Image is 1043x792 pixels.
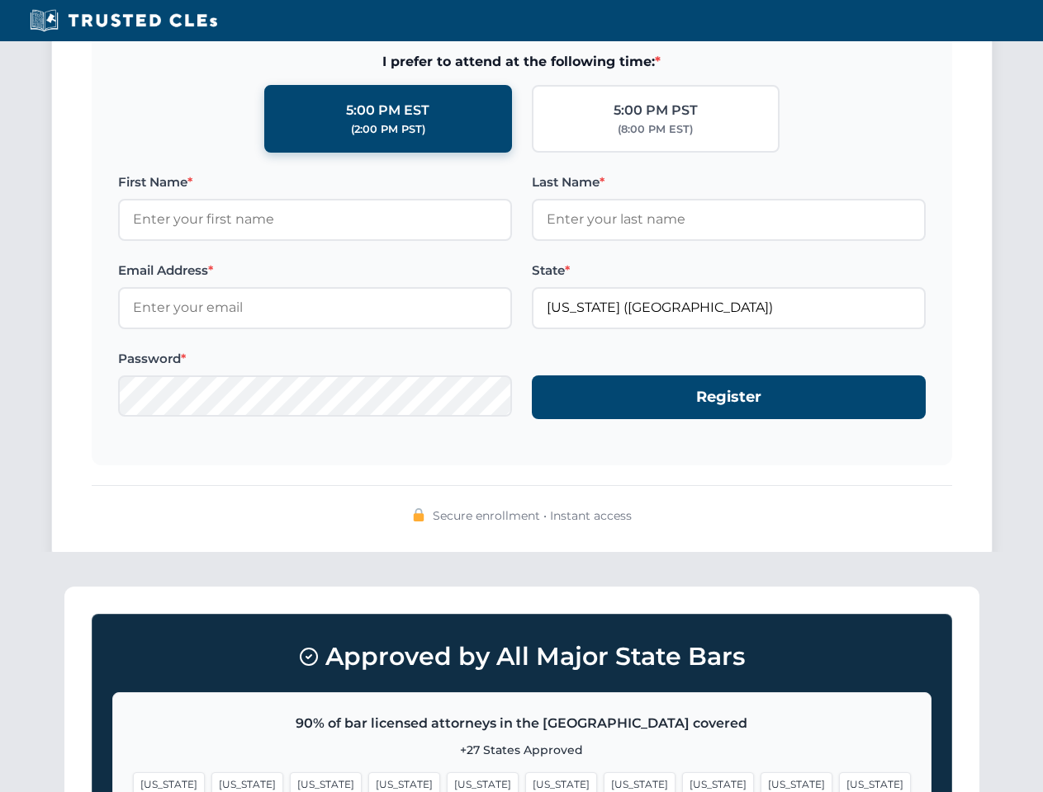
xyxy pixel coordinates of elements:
[118,172,512,192] label: First Name
[112,634,932,679] h3: Approved by All Major State Bars
[433,507,632,525] span: Secure enrollment • Instant access
[412,508,425,521] img: 🔒
[133,741,911,759] p: +27 States Approved
[618,121,693,138] div: (8:00 PM EST)
[118,349,512,369] label: Password
[351,121,425,138] div: (2:00 PM PST)
[133,713,911,734] p: 90% of bar licensed attorneys in the [GEOGRAPHIC_DATA] covered
[118,287,512,328] input: Enter your email
[532,172,926,192] label: Last Name
[118,199,512,240] input: Enter your first name
[25,8,222,33] img: Trusted CLEs
[532,199,926,240] input: Enter your last name
[614,100,698,121] div: 5:00 PM PST
[346,100,429,121] div: 5:00 PM EST
[532,287,926,328] input: Florida (FL)
[532,375,926,419] button: Register
[118,261,512,280] label: Email Address
[532,261,926,280] label: State
[118,51,926,73] span: I prefer to attend at the following time:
